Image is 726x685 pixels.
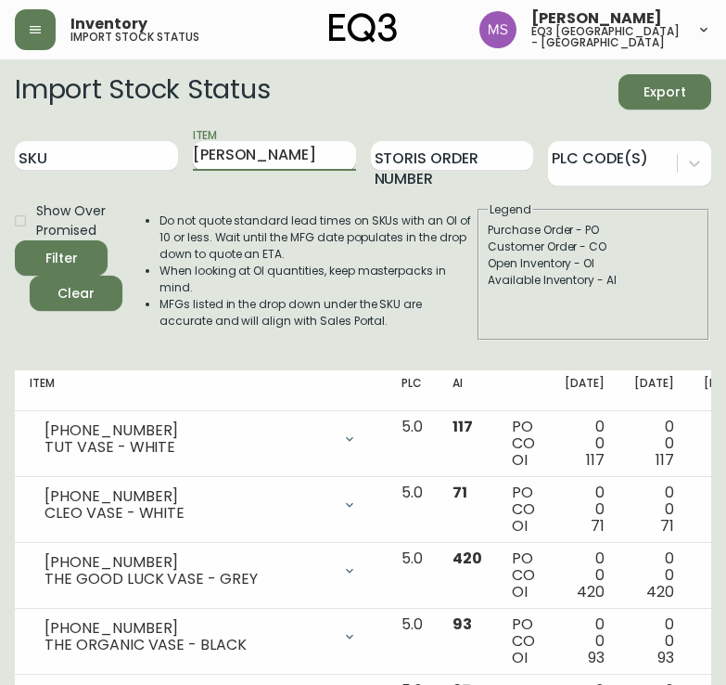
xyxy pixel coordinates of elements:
[30,616,372,657] div: [PHONE_NUMBER]THE ORGANIC VASE - BLACK
[30,550,372,591] div: [PHONE_NUMBER]THE GOOD LUCK VASE - GREY
[452,548,482,569] span: 420
[452,416,473,437] span: 117
[45,554,331,571] div: [PHONE_NUMBER]
[488,201,533,218] legend: Legend
[634,485,674,535] div: 0 0
[45,505,331,522] div: CLEO VASE - WHITE
[30,485,372,525] div: [PHONE_NUMBER]CLEO VASE - WHITE
[438,370,497,411] th: AI
[30,419,372,459] div: [PHONE_NUMBER]TUT VASE - WHITE
[565,616,605,666] div: 0 0
[550,370,619,411] th: [DATE]
[45,422,331,439] div: [PHONE_NUMBER]
[488,239,699,255] div: Customer Order - CO
[619,370,689,411] th: [DATE]
[565,485,605,535] div: 0 0
[488,255,699,272] div: Open Inventory - OI
[159,213,476,263] li: Do not quote standard lead times on SKUs with an OI of 10 or less. Wait until the MFG date popula...
[387,543,438,609] td: 5.0
[488,272,699,289] div: Available Inventory - AI
[387,477,438,543] td: 5.0
[586,449,605,471] span: 117
[633,81,696,104] span: Export
[45,282,108,305] span: Clear
[512,616,535,666] div: PO CO
[646,581,674,602] span: 420
[70,32,199,43] h5: import stock status
[479,11,516,48] img: 1b6e43211f6f3cc0b0729c9049b8e7af
[512,581,528,602] span: OI
[531,11,662,26] span: [PERSON_NAME]
[591,515,605,536] span: 71
[657,647,674,668] span: 93
[634,419,674,469] div: 0 0
[15,240,108,276] button: Filter
[45,439,331,456] div: TUT VASE - WHITE
[634,616,674,666] div: 0 0
[588,647,605,668] span: 93
[660,515,674,536] span: 71
[45,247,78,270] div: Filter
[512,647,528,668] span: OI
[45,620,331,637] div: [PHONE_NUMBER]
[512,550,535,601] div: PO CO
[36,201,108,240] span: Show Over Promised
[387,411,438,477] td: 5.0
[15,74,270,110] h2: Import Stock Status
[531,26,681,48] h5: eq3 [GEOGRAPHIC_DATA] - [GEOGRAPHIC_DATA]
[45,637,331,653] div: THE ORGANIC VASE - BLACK
[565,550,605,601] div: 0 0
[387,370,438,411] th: PLC
[634,550,674,601] div: 0 0
[512,449,528,471] span: OI
[159,296,476,330] li: MFGs listed in the drop down under the SKU are accurate and will align with Sales Portal.
[452,614,472,635] span: 93
[15,370,387,411] th: Item
[618,74,711,110] button: Export
[565,419,605,469] div: 0 0
[329,13,398,43] img: logo
[488,222,699,239] div: Purchase Order - PO
[30,276,122,311] button: Clear
[452,482,467,503] span: 71
[45,488,331,505] div: [PHONE_NUMBER]
[577,581,605,602] span: 420
[387,609,438,675] td: 5.0
[45,571,331,588] div: THE GOOD LUCK VASE - GREY
[512,419,535,469] div: PO CO
[512,515,528,536] span: OI
[656,449,674,471] span: 117
[70,17,147,32] span: Inventory
[159,263,476,296] li: When looking at OI quantities, keep masterpacks in mind.
[512,485,535,535] div: PO CO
